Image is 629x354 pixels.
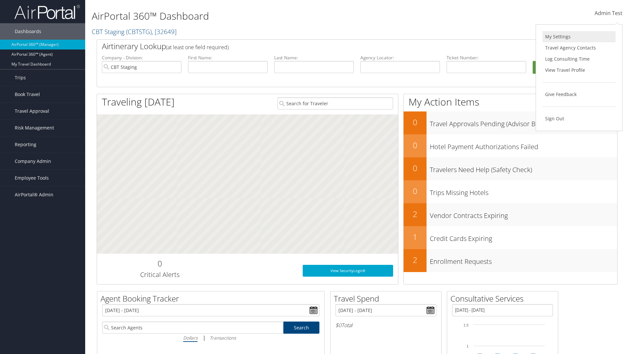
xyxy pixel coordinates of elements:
[464,323,468,327] tspan: 1.5
[543,113,616,124] a: Sign Out
[92,27,177,36] a: CBT Staging
[102,258,218,269] h2: 0
[404,117,427,128] h2: 0
[15,120,54,136] span: Risk Management
[15,86,40,103] span: Book Travel
[166,44,229,51] span: (at least one field required)
[404,157,617,180] a: 0Travelers Need Help (Safety Check)
[595,3,622,24] a: Admin Test
[450,293,558,304] h2: Consultative Services
[404,186,427,197] h2: 0
[274,54,354,61] label: Last Name:
[595,10,622,17] span: Admin Test
[210,335,236,341] i: Transactions
[543,42,616,53] a: Travel Agency Contacts
[543,65,616,76] a: View Travel Profile
[404,140,427,151] h2: 0
[102,54,181,61] label: Company - Division:
[543,31,616,42] a: My Settings
[430,254,617,266] h3: Enrollment Requests
[15,23,41,40] span: Dashboards
[183,335,198,341] i: Dollars
[335,322,436,329] h6: Total
[404,95,617,109] h1: My Action Items
[404,231,427,243] h2: 1
[467,344,468,348] tspan: 1
[92,9,446,23] h1: AirPortal 360™ Dashboard
[102,41,569,52] h2: Airtinerary Lookup
[543,53,616,65] a: Log Consulting Time
[335,322,341,329] span: $0
[430,185,617,197] h3: Trips Missing Hotels
[430,116,617,128] h3: Travel Approvals Pending (Advisor Booked)
[543,89,616,100] a: Give Feedback
[430,208,617,220] h3: Vendor Contracts Expiring
[15,136,36,153] span: Reporting
[15,153,51,169] span: Company Admin
[102,95,175,109] h1: Traveling [DATE]
[15,69,26,86] span: Trips
[102,270,218,279] h3: Critical Alerts
[277,97,393,109] input: Search for Traveler
[283,322,320,334] a: Search
[404,249,617,272] a: 2Enrollment Requests
[404,226,617,249] a: 1Credit Cards Expiring
[447,54,526,61] label: Ticket Number:
[533,61,612,74] button: Search
[15,103,49,119] span: Travel Approval
[404,208,427,220] h2: 2
[102,334,319,342] div: |
[101,293,324,304] h2: Agent Booking Tracker
[126,27,152,36] span: ( CBTSTG )
[404,203,617,226] a: 2Vendor Contracts Expiring
[102,322,283,334] input: Search Agents
[334,293,441,304] h2: Travel Spend
[404,163,427,174] h2: 0
[404,134,617,157] a: 0Hotel Payment Authorizations Failed
[188,54,268,61] label: First Name:
[15,170,49,186] span: Employee Tools
[360,54,440,61] label: Agency Locator:
[430,231,617,243] h3: Credit Cards Expiring
[404,254,427,265] h2: 2
[404,111,617,134] a: 0Travel Approvals Pending (Advisor Booked)
[15,187,53,203] span: AirPortal® Admin
[404,180,617,203] a: 0Trips Missing Hotels
[14,4,80,20] img: airportal-logo.png
[430,162,617,174] h3: Travelers Need Help (Safety Check)
[303,265,393,277] a: View SecurityLogic®
[430,139,617,151] h3: Hotel Payment Authorizations Failed
[152,27,177,36] span: , [ 32649 ]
